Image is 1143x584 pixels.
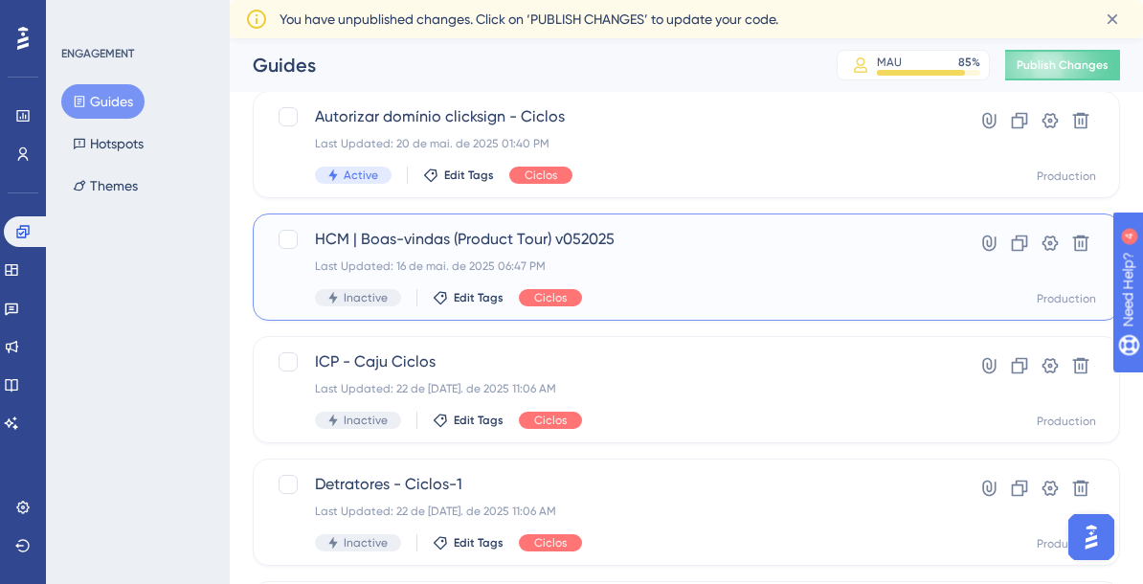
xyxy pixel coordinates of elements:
span: Ciclos [534,535,567,550]
span: Autorizar domínio clicksign - Ciclos [315,105,905,128]
span: Inactive [344,290,388,305]
span: Inactive [344,535,388,550]
span: Edit Tags [454,290,504,305]
div: ENGAGEMENT [61,46,134,61]
span: Ciclos [534,413,567,428]
div: Guides [253,52,789,79]
span: Ciclos [525,168,557,183]
div: MAU [877,55,902,70]
span: Edit Tags [454,535,504,550]
div: Last Updated: 22 de [DATE]. de 2025 11:06 AM [315,381,905,396]
div: Production [1037,414,1096,429]
button: Publish Changes [1005,50,1120,80]
span: ICP - Caju Ciclos [315,350,905,373]
span: Active [344,168,378,183]
button: Edit Tags [433,413,504,428]
span: Inactive [344,413,388,428]
button: Edit Tags [433,290,504,305]
span: Edit Tags [454,413,504,428]
div: Last Updated: 20 de mai. de 2025 01:40 PM [315,136,905,151]
div: Last Updated: 16 de mai. de 2025 06:47 PM [315,258,905,274]
span: Detratores - Ciclos-1 [315,473,905,496]
button: Guides [61,84,145,119]
div: 4 [133,10,139,25]
button: Edit Tags [433,535,504,550]
div: 85 % [958,55,980,70]
button: Edit Tags [423,168,494,183]
span: HCM | Boas-vindas (Product Tour) v052025 [315,228,905,251]
span: You have unpublished changes. Click on ‘PUBLISH CHANGES’ to update your code. [280,8,778,31]
div: Production [1037,291,1096,306]
div: Production [1037,168,1096,184]
span: Need Help? [45,5,120,28]
div: Last Updated: 22 de [DATE]. de 2025 11:06 AM [315,504,905,519]
button: Themes [61,168,149,203]
button: Hotspots [61,126,155,161]
span: Publish Changes [1017,57,1109,73]
span: Edit Tags [444,168,494,183]
span: Ciclos [534,290,567,305]
iframe: UserGuiding AI Assistant Launcher [1063,508,1120,566]
div: Production [1037,536,1096,551]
